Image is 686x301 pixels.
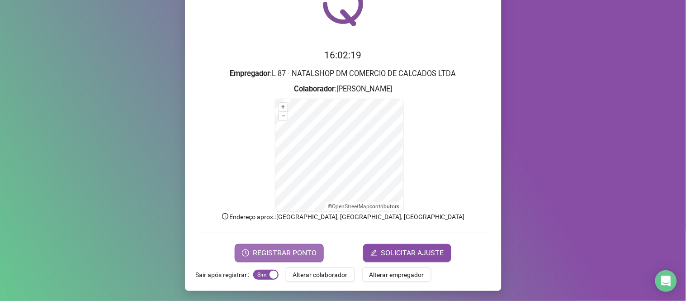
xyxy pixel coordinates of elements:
[369,270,424,280] span: Alterar empregador
[279,112,288,120] button: –
[279,103,288,111] button: +
[196,212,491,222] p: Endereço aprox. : [GEOGRAPHIC_DATA], [GEOGRAPHIC_DATA], [GEOGRAPHIC_DATA]
[362,268,431,282] button: Alterar empregador
[294,85,335,93] strong: Colaborador
[196,83,491,95] h3: : [PERSON_NAME]
[196,268,253,282] label: Sair após registrar
[230,69,270,78] strong: Empregador
[286,268,355,282] button: Alterar colaborador
[370,249,378,257] span: edit
[363,244,451,262] button: editSOLICITAR AJUSTE
[655,270,677,292] div: Open Intercom Messenger
[332,203,369,210] a: OpenStreetMap
[196,68,491,80] h3: : L 87 - NATALSHOP DM COMERCIO DE CALCADOS LTDA
[235,244,324,262] button: REGISTRAR PONTO
[242,249,249,257] span: clock-circle
[328,203,401,210] li: © contributors.
[293,270,348,280] span: Alterar colaborador
[253,248,317,258] span: REGISTRAR PONTO
[325,50,362,61] time: 16:02:19
[381,248,444,258] span: SOLICITAR AJUSTE
[221,212,229,220] span: info-circle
